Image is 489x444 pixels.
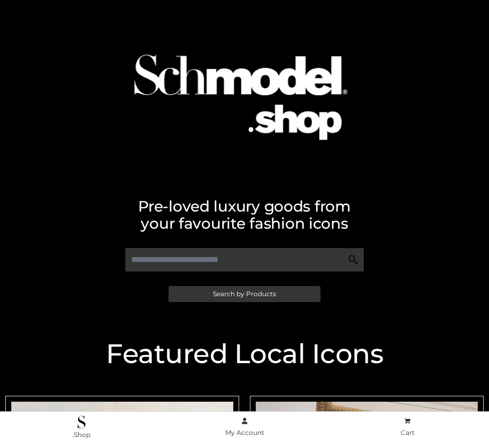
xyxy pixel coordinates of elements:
[78,416,86,428] img: .Shop
[169,286,320,302] a: Search by Products
[213,291,276,297] span: Search by Products
[72,431,90,439] span: .Shop
[163,415,326,439] a: My Account
[326,415,489,439] a: Cart
[5,198,484,232] h2: Pre-loved luxury goods from your favourite fashion icons
[225,428,264,437] span: My Account
[401,428,415,437] span: Cart
[348,254,358,265] img: Search Icon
